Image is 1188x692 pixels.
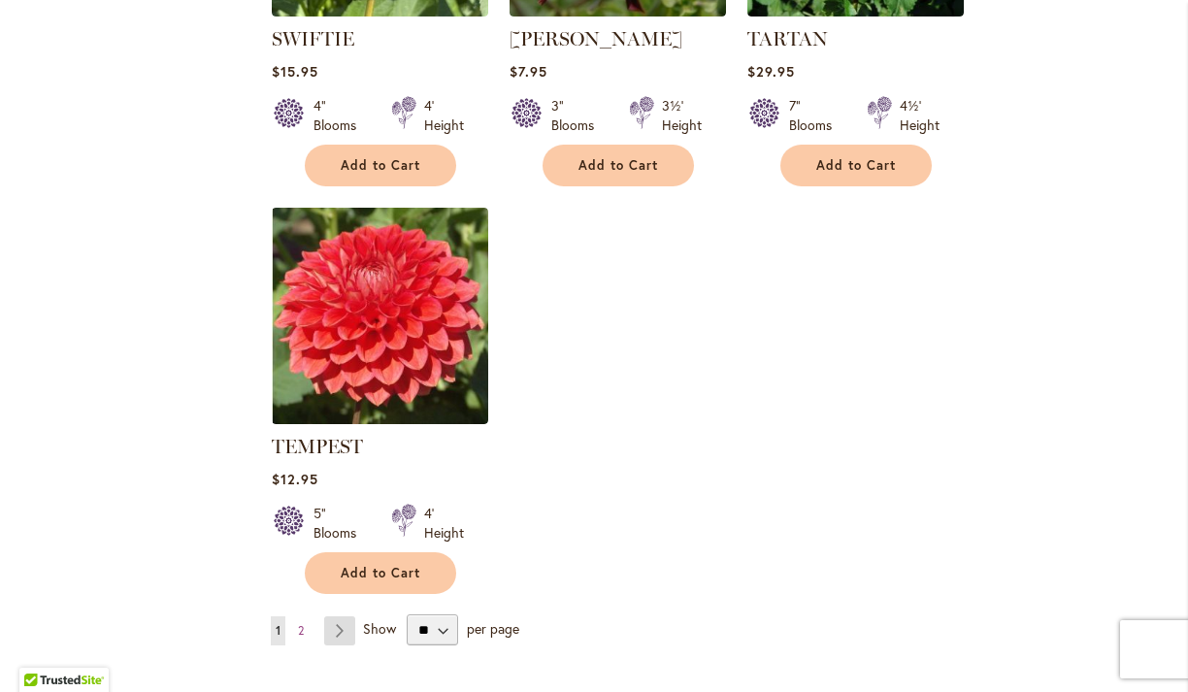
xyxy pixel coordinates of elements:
[272,62,318,81] span: $15.95
[900,96,940,135] div: 4½' Height
[510,27,682,50] a: [PERSON_NAME]
[313,96,368,135] div: 4" Blooms
[298,623,304,638] span: 2
[305,145,456,186] button: Add to Cart
[747,27,828,50] a: TARTAN
[305,552,456,594] button: Add to Cart
[341,565,420,581] span: Add to Cart
[363,619,396,638] span: Show
[424,96,464,135] div: 4' Height
[341,157,420,174] span: Add to Cart
[578,157,658,174] span: Add to Cart
[510,62,547,81] span: $7.95
[467,619,519,638] span: per page
[272,410,488,428] a: TEMPEST
[789,96,843,135] div: 7" Blooms
[551,96,606,135] div: 3" Blooms
[272,435,363,458] a: TEMPEST
[662,96,702,135] div: 3½' Height
[747,62,795,81] span: $29.95
[747,2,964,20] a: Tartan
[272,2,488,20] a: SWIFTIE
[272,27,354,50] a: SWIFTIE
[313,504,368,543] div: 5" Blooms
[276,623,280,638] span: 1
[816,157,896,174] span: Add to Cart
[543,145,694,186] button: Add to Cart
[293,616,309,645] a: 2
[780,145,932,186] button: Add to Cart
[510,2,726,20] a: TAHOMA MOONSHOT
[272,208,488,424] img: TEMPEST
[424,504,464,543] div: 4' Height
[15,623,69,677] iframe: Launch Accessibility Center
[272,470,318,488] span: $12.95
